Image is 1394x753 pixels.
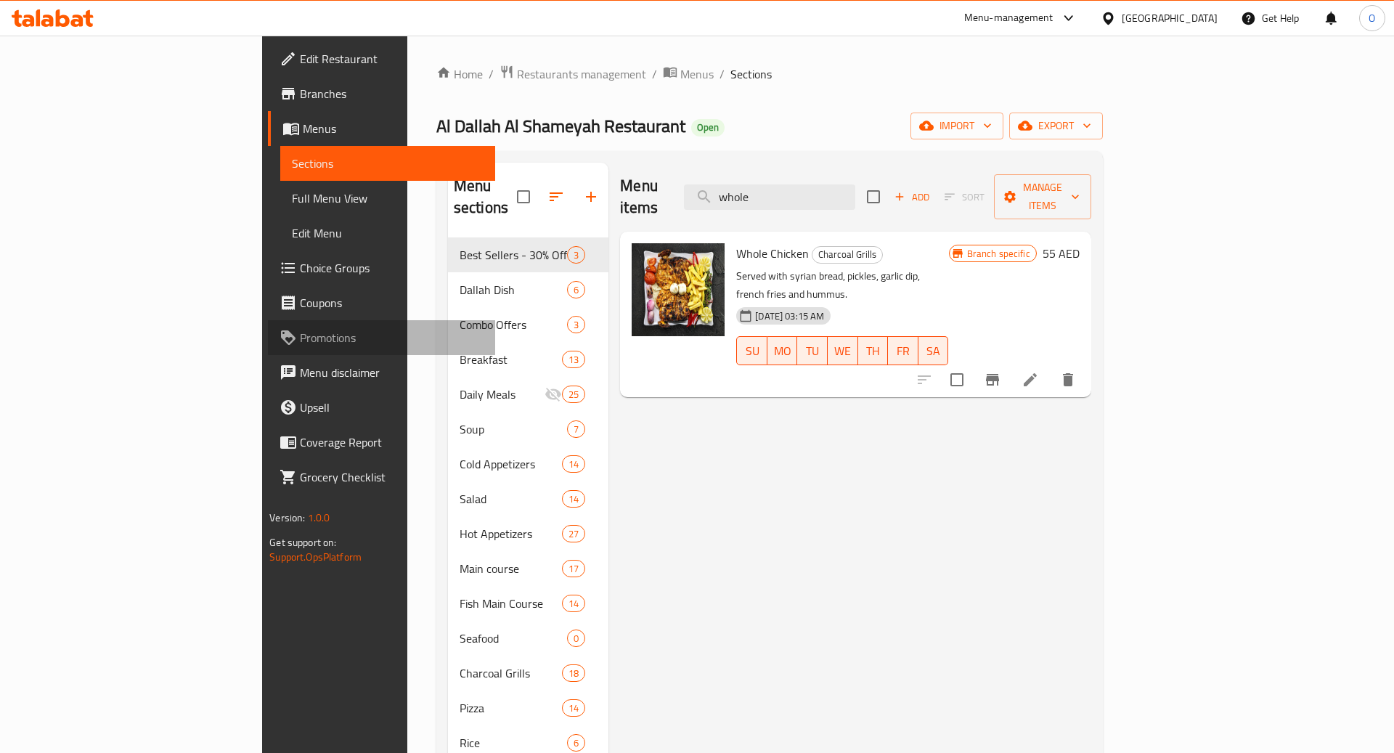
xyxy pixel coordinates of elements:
[448,342,608,377] div: Breakfast13
[563,597,584,611] span: 14
[1006,179,1080,215] span: Manage items
[460,420,567,438] span: Soup
[448,377,608,412] div: Daily Meals25
[280,181,495,216] a: Full Menu View
[994,174,1091,219] button: Manage items
[833,341,852,362] span: WE
[448,516,608,551] div: Hot Appetizers27
[268,76,495,111] a: Branches
[300,259,484,277] span: Choice Groups
[268,425,495,460] a: Coverage Report
[268,355,495,390] a: Menu disclaimer
[448,551,608,586] div: Main course17
[888,336,918,365] button: FR
[300,50,484,68] span: Edit Restaurant
[797,336,828,365] button: TU
[303,120,484,137] span: Menus
[448,691,608,725] div: Pizza14
[562,560,585,577] div: items
[500,65,646,84] a: Restaurants management
[460,316,567,333] span: Combo Offers
[691,119,725,137] div: Open
[567,316,585,333] div: items
[563,388,584,402] span: 25
[539,179,574,214] span: Sort sections
[460,455,562,473] div: Cold Appetizers
[460,490,562,508] div: Salad
[563,667,584,680] span: 18
[720,65,725,83] li: /
[562,351,585,368] div: items
[268,320,495,355] a: Promotions
[568,632,584,646] span: 0
[436,65,1103,84] nav: breadcrumb
[563,457,584,471] span: 14
[268,390,495,425] a: Upsell
[269,508,305,527] span: Version:
[448,447,608,481] div: Cold Appetizers14
[545,386,562,403] svg: Inactive section
[300,468,484,486] span: Grocery Checklist
[858,182,889,212] span: Select section
[858,336,889,365] button: TH
[684,184,855,210] input: search
[730,65,772,83] span: Sections
[568,423,584,436] span: 7
[828,336,858,365] button: WE
[300,434,484,451] span: Coverage Report
[460,560,562,577] span: Main course
[460,699,562,717] span: Pizza
[574,179,608,214] button: Add section
[300,294,484,312] span: Coupons
[448,481,608,516] div: Salad14
[563,701,584,715] span: 14
[568,283,584,297] span: 6
[894,341,913,362] span: FR
[268,460,495,494] a: Grocery Checklist
[300,364,484,381] span: Menu disclaimer
[280,146,495,181] a: Sections
[268,285,495,320] a: Coupons
[460,630,567,647] span: Seafood
[680,65,714,83] span: Menus
[292,155,484,172] span: Sections
[292,224,484,242] span: Edit Menu
[942,365,972,395] span: Select to update
[961,247,1036,261] span: Branch specific
[567,246,585,264] div: items
[460,734,567,752] div: Rice
[567,630,585,647] div: items
[292,190,484,207] span: Full Menu View
[460,351,562,368] span: Breakfast
[562,386,585,403] div: items
[749,309,830,323] span: [DATE] 03:15 AM
[448,412,608,447] div: Soup7
[652,65,657,83] li: /
[691,121,725,134] span: Open
[562,490,585,508] div: items
[910,113,1003,139] button: import
[460,525,562,542] span: Hot Appetizers
[922,117,992,135] span: import
[924,341,943,362] span: SA
[1051,362,1085,397] button: delete
[268,251,495,285] a: Choice Groups
[1021,117,1091,135] span: export
[460,246,567,264] span: Best Sellers - 30% Off
[460,386,545,403] span: Daily Meals
[918,336,949,365] button: SA
[460,281,567,298] div: Dallah Dish
[448,272,608,307] div: Dallah Dish6
[268,111,495,146] a: Menus
[562,525,585,542] div: items
[620,175,666,219] h2: Menu items
[632,243,725,336] img: Whole Chicken
[1009,113,1103,139] button: export
[889,186,935,208] span: Add item
[563,562,584,576] span: 17
[864,341,883,362] span: TH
